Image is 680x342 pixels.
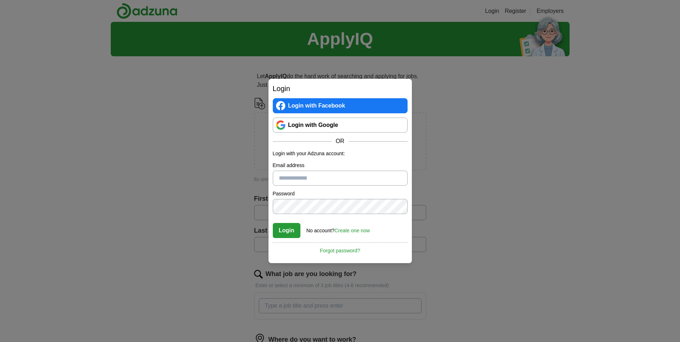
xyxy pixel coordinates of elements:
p: Login with your Adzuna account: [273,150,408,157]
a: Create one now [334,228,370,233]
h2: Login [273,83,408,94]
button: Login [273,223,301,238]
a: Login with Facebook [273,98,408,113]
label: Email address [273,162,408,169]
a: Login with Google [273,118,408,133]
a: Forgot password? [273,242,408,255]
div: No account? [306,223,370,234]
span: OR [332,137,349,146]
label: Password [273,190,408,198]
